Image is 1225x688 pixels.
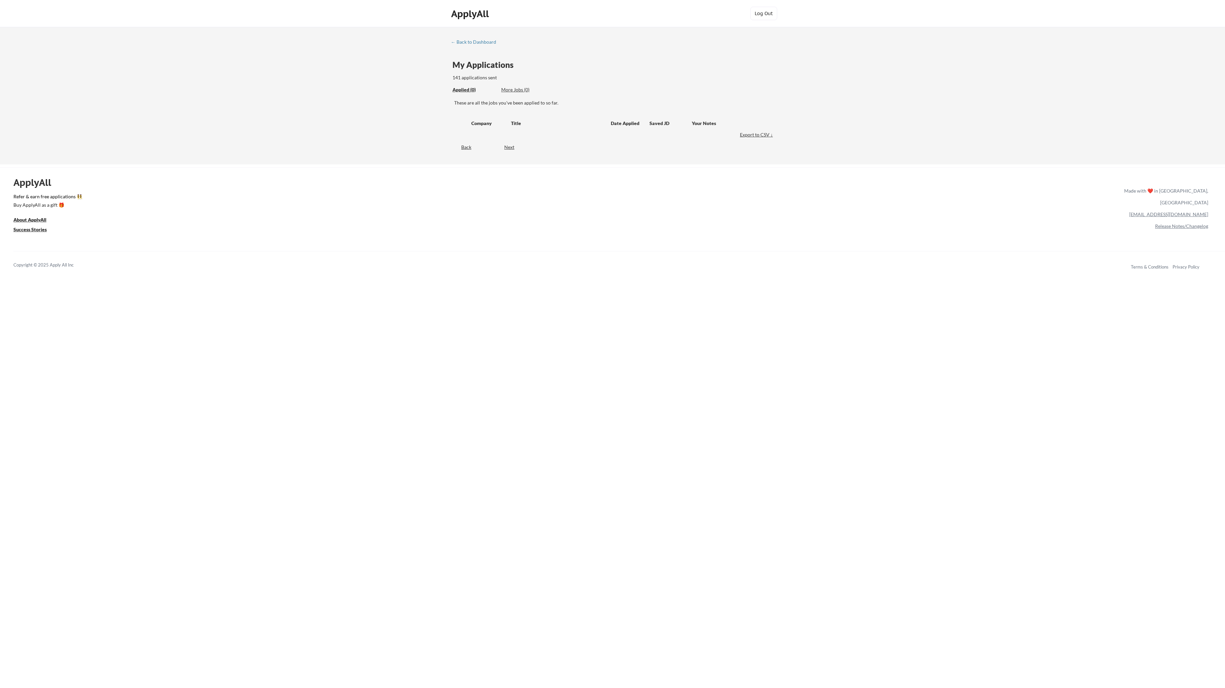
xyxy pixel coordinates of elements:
[471,120,505,127] div: Company
[1121,185,1208,208] div: Made with ❤️ in [GEOGRAPHIC_DATA], [GEOGRAPHIC_DATA]
[13,203,81,207] div: Buy ApplyAll as a gift 🎁
[452,86,496,93] div: Applied (0)
[451,8,491,19] div: ApplyAll
[511,120,604,127] div: Title
[13,194,984,201] a: Refer & earn free applications 👯‍♀️
[740,131,775,138] div: Export to CSV ↓
[13,216,56,225] a: About ApplyAll
[1131,264,1169,270] a: Terms & Conditions
[501,86,551,93] div: More Jobs (0)
[13,226,56,234] a: Success Stories
[13,262,91,269] div: Copyright © 2025 Apply All Inc
[451,144,471,151] div: Back
[452,86,496,93] div: These are all the jobs you've been applied to so far.
[1155,223,1208,229] a: Release Notes/Changelog
[750,7,777,20] button: Log Out
[501,86,551,93] div: These are job applications we think you'd be a good fit for, but couldn't apply you to automatica...
[451,40,501,44] div: ← Back to Dashboard
[13,201,81,210] a: Buy ApplyAll as a gift 🎁
[13,177,59,188] div: ApplyAll
[452,61,519,69] div: My Applications
[454,99,775,106] div: These are all the jobs you've been applied to so far.
[452,74,583,81] div: 141 applications sent
[504,144,522,151] div: Next
[1173,264,1199,270] a: Privacy Policy
[692,120,768,127] div: Your Notes
[611,120,640,127] div: Date Applied
[13,217,46,222] u: About ApplyAll
[1129,211,1208,217] a: [EMAIL_ADDRESS][DOMAIN_NAME]
[13,227,47,232] u: Success Stories
[649,117,692,129] div: Saved JD
[451,39,501,46] a: ← Back to Dashboard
